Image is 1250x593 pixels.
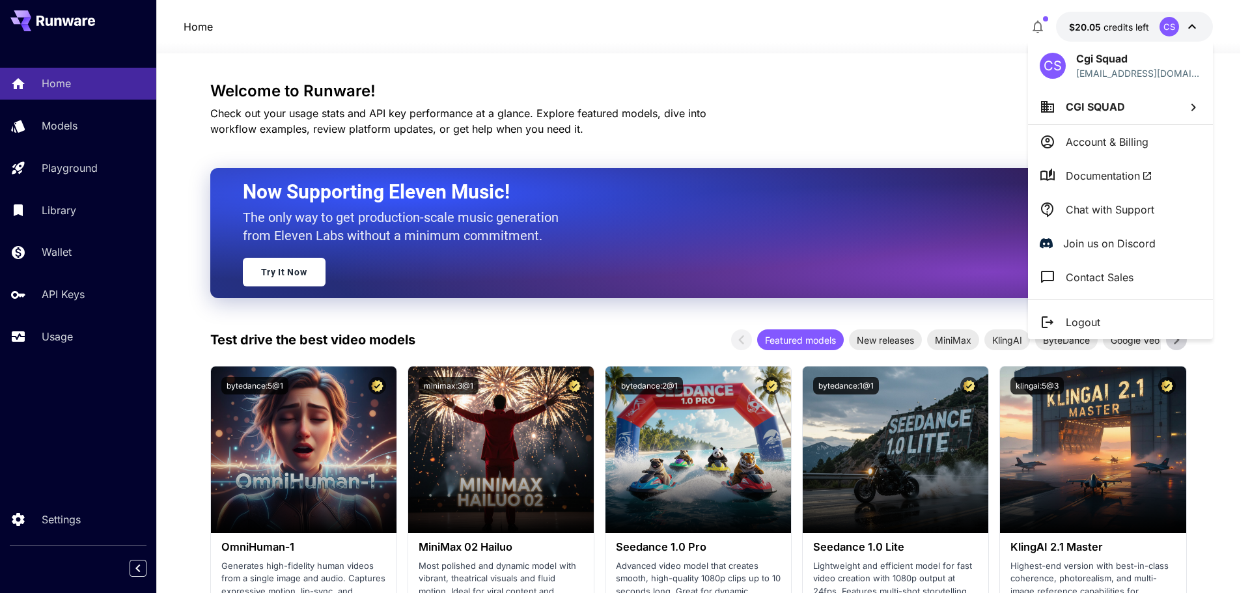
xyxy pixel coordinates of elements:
[1066,269,1133,285] p: Contact Sales
[1066,134,1148,150] p: Account & Billing
[1066,202,1154,217] p: Chat with Support
[1066,168,1152,184] span: Documentation
[1040,53,1066,79] div: CS
[1028,89,1213,124] button: CGI SQUAD
[1076,66,1201,80] div: cgisquadprod@gmail.com
[1066,314,1100,330] p: Logout
[1066,100,1125,113] span: CGI SQUAD
[1076,66,1201,80] p: [EMAIL_ADDRESS][DOMAIN_NAME]
[1076,51,1201,66] p: Cgi Squad
[1063,236,1156,251] p: Join us on Discord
